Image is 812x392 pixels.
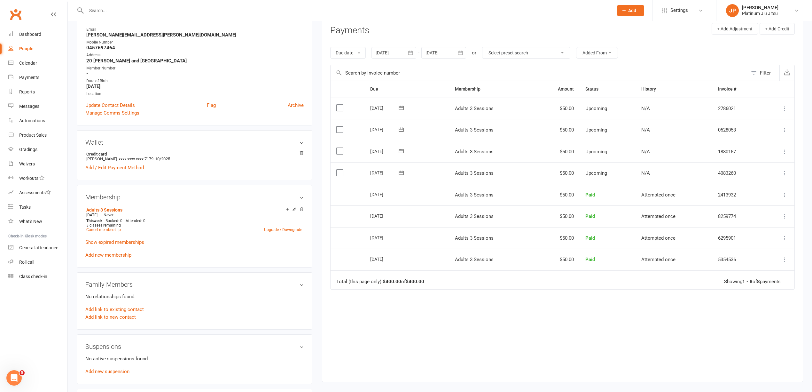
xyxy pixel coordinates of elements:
[330,47,366,59] button: Due date
[19,260,34,265] div: Roll call
[712,141,762,163] td: 1880157
[8,255,67,269] a: Roll call
[85,355,304,363] p: No active suspensions found.
[534,141,580,163] td: $50.00
[712,184,762,206] td: 2413932
[760,23,795,35] button: + Add Credit
[8,70,67,85] a: Payments
[86,45,304,51] strong: 0457697464
[86,207,122,212] a: Adults 3 Sessions
[712,205,762,227] td: 8259774
[85,101,135,109] a: Update Contact Details
[455,213,494,219] span: Adults 3 Sessions
[86,228,121,232] a: Cancel membership
[86,71,304,76] strong: -
[406,279,424,284] strong: $400.00
[641,170,650,176] span: N/A
[85,313,136,321] a: Add link to new contact
[8,6,24,22] a: Clubworx
[8,171,67,186] a: Workouts
[86,58,304,64] strong: 20 [PERSON_NAME] and [GEOGRAPHIC_DATA]
[370,168,400,178] div: [DATE]
[85,164,144,172] a: Add / Edit Payment Method
[105,219,122,223] span: Booked: 0
[455,149,494,155] span: Adults 3 Sessions
[86,32,304,38] strong: [PERSON_NAME][EMAIL_ADDRESS][PERSON_NAME][DOMAIN_NAME]
[19,75,39,80] div: Payments
[576,47,618,59] button: Added From
[712,162,762,184] td: 4083260
[8,128,67,142] a: Product Sales
[585,257,595,262] span: Paid
[370,189,400,199] div: [DATE]
[726,4,739,17] div: JP
[85,212,304,218] div: —
[383,279,401,284] strong: $400.00
[534,162,580,184] td: $50.00
[85,139,304,146] h3: Wallet
[86,78,304,84] div: Date of Birth
[641,127,650,133] span: N/A
[455,235,494,241] span: Adults 3 Sessions
[534,249,580,270] td: $50.00
[712,119,762,141] td: 0528053
[585,106,607,111] span: Upcoming
[449,81,534,97] th: Membership
[19,190,51,195] div: Assessments
[19,245,58,250] div: General attendance
[641,192,675,198] span: Attempted once
[19,104,39,109] div: Messages
[19,219,42,224] div: What's New
[617,5,644,16] button: Add
[19,118,45,123] div: Automations
[85,293,304,300] p: No relationships found.
[19,132,47,138] div: Product Sales
[585,192,595,198] span: Paid
[19,89,35,94] div: Reports
[85,281,304,288] h3: Family Members
[86,65,304,71] div: Member Number
[628,8,636,13] span: Add
[742,5,778,11] div: [PERSON_NAME]
[8,99,67,114] a: Messages
[8,186,67,200] a: Assessments
[8,56,67,70] a: Calendar
[85,239,144,245] a: Show expired memberships
[330,26,369,36] h3: Payments
[534,184,580,206] td: $50.00
[85,343,304,350] h3: Suspensions
[748,65,779,81] button: Filter
[207,101,216,109] a: Flag
[585,149,607,155] span: Upcoming
[712,249,762,270] td: 5354536
[86,27,304,33] div: Email
[8,85,67,99] a: Reports
[641,106,650,111] span: N/A
[8,214,67,229] a: What's New
[104,213,113,217] span: Never
[534,81,580,97] th: Amount
[534,119,580,141] td: $50.00
[534,227,580,249] td: $50.00
[472,49,476,57] div: or
[119,156,153,161] span: xxxx xxxx xxxx 7179
[455,170,494,176] span: Adults 3 Sessions
[641,257,675,262] span: Attempted once
[724,279,781,284] div: Showing of payments
[370,124,400,134] div: [DATE]
[85,252,131,258] a: Add new membership
[742,279,753,284] strong: 1 - 8
[641,149,650,155] span: N/A
[8,42,67,56] a: People
[641,235,675,241] span: Attempted once
[8,157,67,171] a: Waivers
[20,370,25,375] span: 5
[19,46,34,51] div: People
[86,84,304,89] strong: [DATE]
[126,219,145,223] span: Attended: 0
[331,65,748,81] input: Search by invoice number
[364,81,449,97] th: Due
[670,3,688,18] span: Settings
[19,32,41,37] div: Dashboard
[86,219,94,223] span: This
